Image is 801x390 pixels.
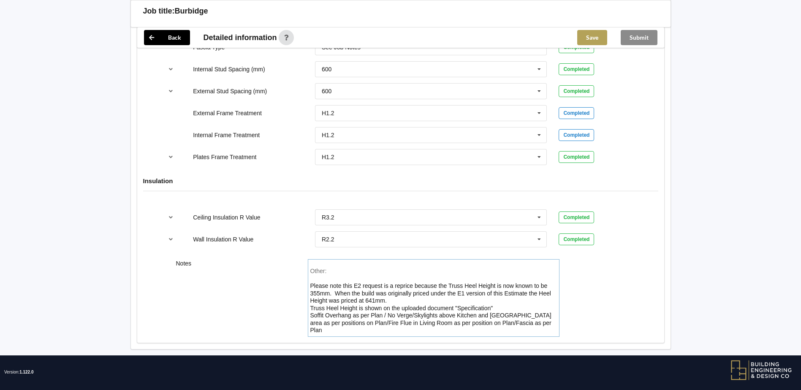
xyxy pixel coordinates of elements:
div: Completed [559,63,594,75]
div: Completed [559,129,594,141]
label: Wall Insulation R Value [193,236,253,243]
div: Completed [559,211,594,223]
h3: Burbidge [175,6,208,16]
h3: Job title: [143,6,175,16]
button: Back [144,30,190,45]
div: H1.2 [322,110,334,116]
h4: Insulation [143,177,658,185]
div: 600 [322,88,331,94]
div: Completed [559,107,594,119]
div: 600 [322,66,331,72]
img: BEDC logo [730,360,793,381]
label: Fascia Type [193,44,225,51]
span: 1.122.0 [19,370,33,374]
button: reference-toggle [163,210,179,225]
div: R3.2 [322,214,334,220]
label: External Stud Spacing (mm) [193,88,267,95]
div: Completed [559,151,594,163]
label: External Frame Treatment [193,110,262,116]
label: Internal Stud Spacing (mm) [193,66,265,73]
span: Detailed information [204,34,277,41]
div: R2.2 [322,236,334,242]
div: Completed [559,85,594,97]
div: See Job Notes [322,44,361,50]
span: Version: [4,355,34,389]
button: reference-toggle [163,232,179,247]
div: Other [310,268,551,333]
label: Internal Frame Treatment [193,132,260,138]
form: notes-field [308,259,559,337]
div: Completed [559,233,594,245]
label: Plates Frame Treatment [193,154,256,160]
button: reference-toggle [163,62,179,77]
button: reference-toggle [163,149,179,165]
label: Ceiling Insulation R Value [193,214,260,221]
div: H1.2 [322,132,334,138]
div: Notes [170,259,302,337]
button: Save [577,30,607,45]
span: Other: [310,268,329,274]
div: H1.2 [322,154,334,160]
button: reference-toggle [163,84,179,99]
